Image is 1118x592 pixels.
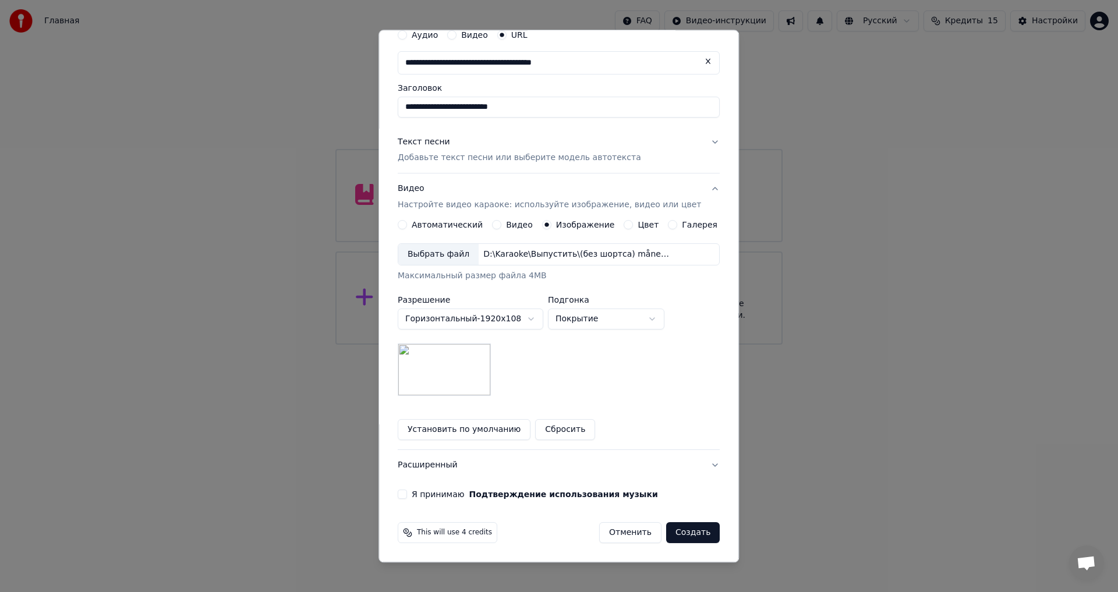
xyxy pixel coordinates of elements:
button: Установить по умолчанию [398,420,530,441]
label: Я принимаю [412,491,658,499]
label: Галерея [682,221,718,229]
label: Автоматический [412,221,483,229]
div: ВидеоНастройте видео караоке: используйте изображение, видео или цвет [398,221,720,450]
label: Цвет [638,221,659,229]
label: Видео [461,31,488,39]
div: Максимальный размер файла 4MB [398,271,720,282]
p: Добавьте текст песни или выберите модель автотекста [398,153,641,164]
button: Сбросить [536,420,596,441]
button: Текст песниДобавьте текст песни или выберите модель автотекста [398,127,720,173]
button: Я принимаю [469,491,658,499]
label: Заголовок [398,84,720,92]
p: Настройте видео караоке: используйте изображение, видео или цвет [398,200,701,211]
button: Отменить [599,523,661,544]
label: Аудио [412,31,438,39]
label: Подгонка [548,296,664,304]
div: Текст песни [398,136,450,148]
div: Видео [398,183,701,211]
label: Разрешение [398,296,543,304]
button: Создать [666,523,720,544]
div: D:\Karaoke\Выпустить\(без шортса) måneskin don’t wanna sleep\ima2ge 44.png [479,249,677,261]
button: ВидеоНастройте видео караоке: используйте изображение, видео или цвет [398,174,720,221]
label: Видео [506,221,533,229]
label: URL [511,31,528,39]
span: This will use 4 credits [417,529,492,538]
label: Изображение [556,221,615,229]
div: Выбрать файл [398,244,479,265]
button: Расширенный [398,451,720,481]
